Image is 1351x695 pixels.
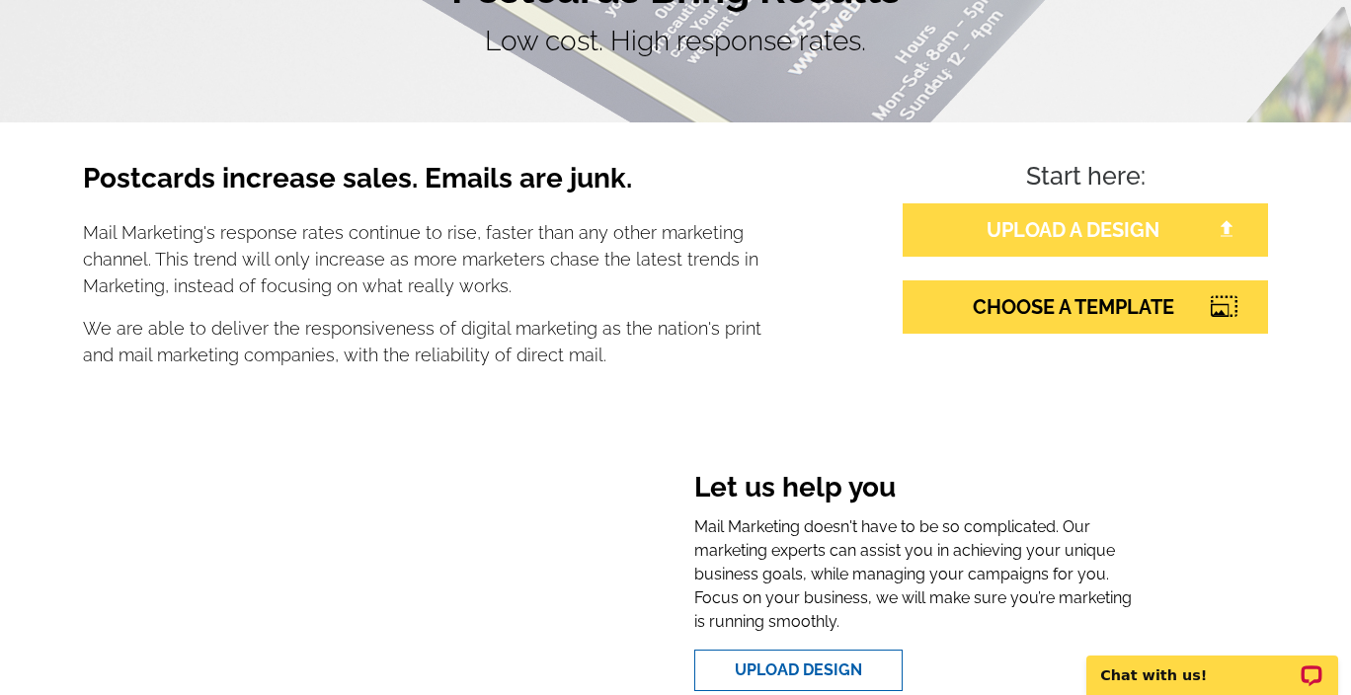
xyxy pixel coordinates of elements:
p: Mail Marketing doesn't have to be so complicated. Our marketing experts can assist you in achievi... [694,515,1136,634]
a: CHOOSE A TEMPLATE [903,280,1268,334]
a: UPLOAD A DESIGN [903,203,1268,257]
img: file-upload-white.png [1218,220,1235,238]
p: We are able to deliver the responsiveness of digital marketing as the nation's print and mail mar... [83,315,762,368]
p: Low cost. High response rates. [83,21,1268,62]
iframe: LiveChat chat widget [1073,633,1351,695]
h3: Let us help you [694,471,1136,508]
h3: Postcards increase sales. Emails are junk. [83,162,762,211]
a: Upload Design [694,650,903,691]
p: Mail Marketing's response rates continue to rise, faster than any other marketing channel. This t... [83,219,762,299]
h4: Start here: [903,162,1268,195]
